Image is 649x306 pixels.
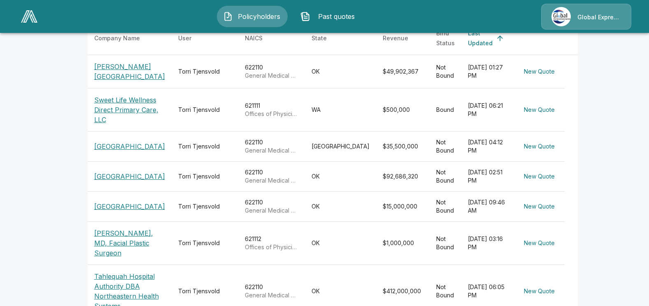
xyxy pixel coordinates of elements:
[178,239,232,247] div: Torri Tjensvold
[94,141,165,151] p: [GEOGRAPHIC_DATA]
[245,235,298,251] div: 621112
[305,162,376,192] td: OK
[521,284,558,299] button: New Quote
[461,132,514,162] td: [DATE] 04:12 PM
[430,88,461,132] td: Bound
[305,55,376,88] td: OK
[178,202,232,211] div: Torri Tjensvold
[305,88,376,132] td: WA
[521,236,558,251] button: New Quote
[430,222,461,265] td: Not Bound
[430,132,461,162] td: Not Bound
[521,139,558,154] button: New Quote
[245,33,263,43] div: NAICS
[468,28,493,48] div: Last Updated
[300,12,310,21] img: Past quotes Icon
[178,106,232,114] div: Torri Tjensvold
[376,55,430,88] td: $49,902,367
[376,132,430,162] td: $35,500,000
[245,63,298,80] div: 622110
[430,162,461,192] td: Not Bound
[94,228,165,258] p: [PERSON_NAME], MD, Facial Plastic Surgeon
[461,222,514,265] td: [DATE] 03:16 PM
[245,138,298,155] div: 622110
[94,172,165,181] p: [GEOGRAPHIC_DATA]
[461,88,514,132] td: [DATE] 06:21 PM
[305,132,376,162] td: [GEOGRAPHIC_DATA]
[178,67,232,76] div: Torri Tjensvold
[383,33,408,43] div: Revenue
[521,102,558,118] button: New Quote
[521,64,558,79] button: New Quote
[94,33,140,43] div: Company Name
[294,6,365,27] button: Past quotes IconPast quotes
[245,72,298,80] p: General Medical and Surgical Hospitals
[305,192,376,222] td: OK
[245,102,298,118] div: 621111
[21,10,37,23] img: AA Logo
[245,110,298,118] p: Offices of Physicians (except Mental Health Specialists)
[223,12,233,21] img: Policyholders Icon
[521,199,558,214] button: New Quote
[178,142,232,151] div: Torri Tjensvold
[376,222,430,265] td: $1,000,000
[94,95,165,125] p: Sweet Life Wellness Direct Primary Care, LLC
[245,176,298,185] p: General Medical and Surgical Hospitals
[521,169,558,184] button: New Quote
[376,88,430,132] td: $500,000
[376,162,430,192] td: $92,686,320
[430,55,461,88] td: Not Bound
[245,283,298,299] div: 622110
[305,222,376,265] td: OK
[245,206,298,215] p: General Medical and Surgical Hospitals
[461,192,514,222] td: [DATE] 09:46 AM
[430,192,461,222] td: Not Bound
[178,33,191,43] div: User
[245,198,298,215] div: 622110
[245,243,298,251] p: Offices of Physicians, Mental Health Specialists
[376,192,430,222] td: $15,000,000
[94,202,165,211] p: [GEOGRAPHIC_DATA]
[461,162,514,192] td: [DATE] 02:51 PM
[178,172,232,181] div: Torri Tjensvold
[461,55,514,88] td: [DATE] 01:27 PM
[217,6,288,27] button: Policyholders IconPolicyholders
[245,146,298,155] p: General Medical and Surgical Hospitals
[245,291,298,299] p: General Medical and Surgical Hospitals
[178,287,232,295] div: Torri Tjensvold
[94,62,165,81] p: [PERSON_NAME][GEOGRAPHIC_DATA]
[245,168,298,185] div: 622110
[312,33,327,43] div: State
[314,12,359,21] span: Past quotes
[430,22,461,55] th: Bind Status
[236,12,281,21] span: Policyholders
